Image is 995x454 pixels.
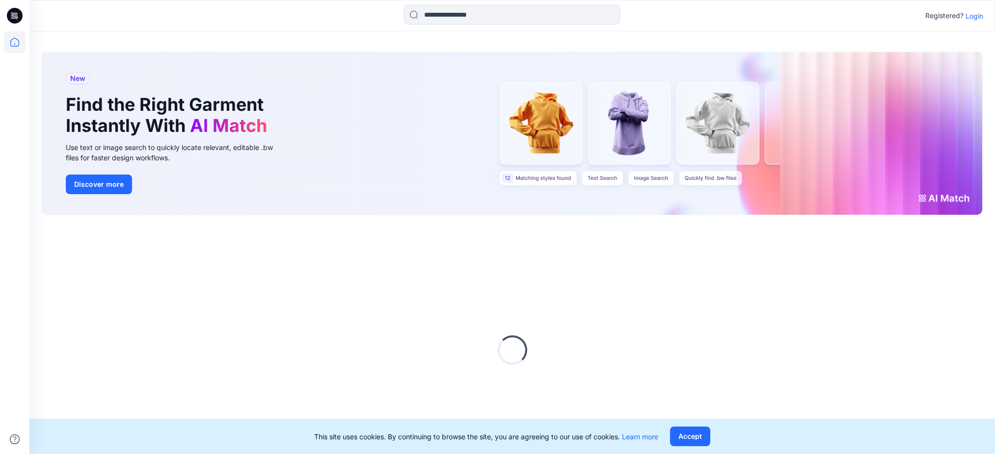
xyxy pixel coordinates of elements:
[66,94,272,136] h1: Find the Right Garment Instantly With
[66,175,132,194] button: Discover more
[966,11,983,21] p: Login
[670,427,710,446] button: Accept
[622,432,658,441] a: Learn more
[314,431,658,442] p: This site uses cookies. By continuing to browse the site, you are agreeing to our use of cookies.
[925,10,964,22] p: Registered?
[70,73,85,84] span: New
[66,142,287,163] div: Use text or image search to quickly locate relevant, editable .bw files for faster design workflows.
[190,115,267,136] span: AI Match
